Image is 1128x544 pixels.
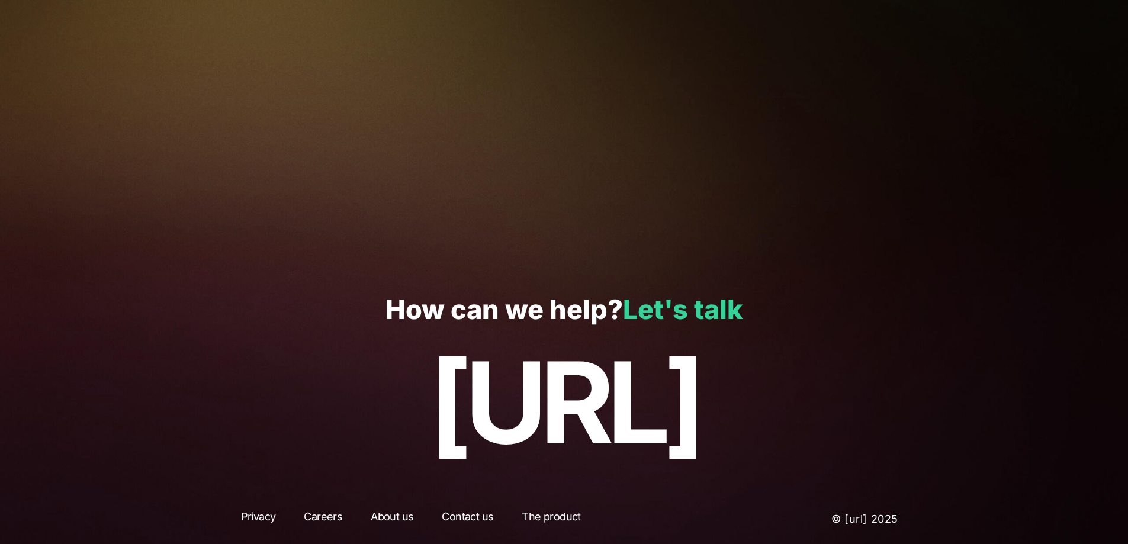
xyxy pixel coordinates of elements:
p: [URL] [36,339,1092,466]
a: Privacy [230,508,287,530]
a: Contact us [431,508,504,530]
p: How can we help? [36,295,1092,325]
span: Last Name [146,50,184,59]
a: About us [360,508,424,530]
a: Careers [293,508,353,530]
p: © [URL] 2025 [731,508,899,530]
a: Let's talk [623,293,743,326]
a: The product [511,508,591,530]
